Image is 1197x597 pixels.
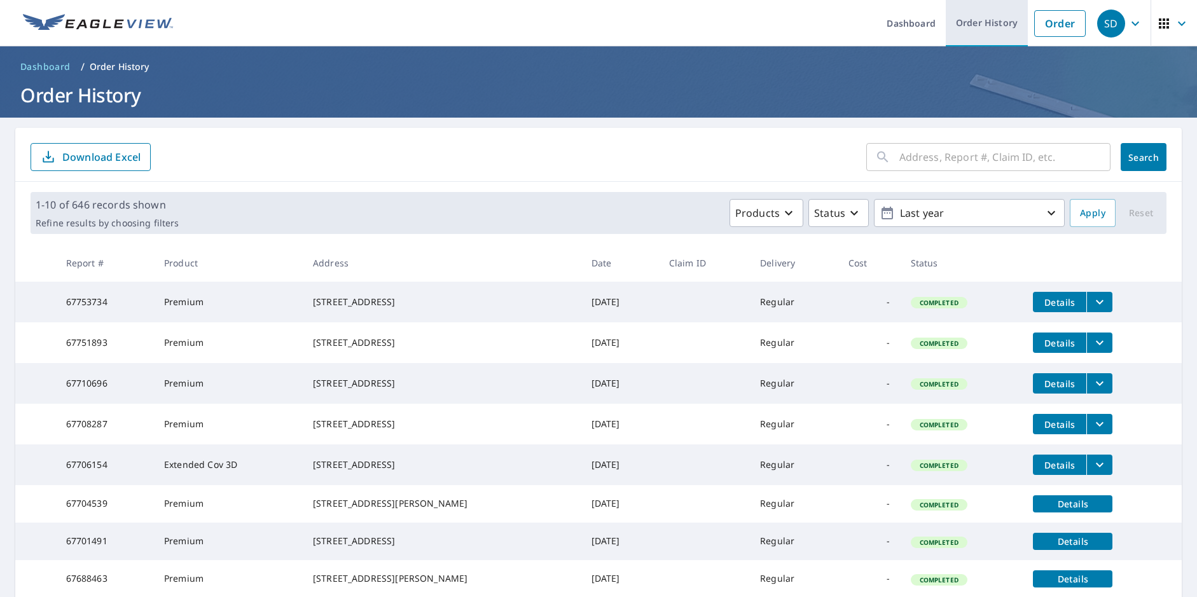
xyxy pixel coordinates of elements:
p: Status [814,205,845,221]
span: Details [1041,337,1079,349]
span: Completed [912,538,966,547]
td: Regular [750,523,838,560]
td: [DATE] [581,404,659,444]
div: [STREET_ADDRESS] [313,535,571,547]
span: Details [1041,573,1105,585]
td: - [838,404,901,444]
button: Status [808,199,869,227]
td: 67708287 [56,404,154,444]
p: Products [735,205,780,221]
th: Address [303,244,581,282]
button: Last year [874,199,1065,227]
td: - [838,485,901,523]
td: Premium [154,523,303,560]
button: Apply [1070,199,1116,227]
button: filesDropdownBtn-67753734 [1086,292,1112,312]
a: Dashboard [15,57,76,77]
span: Details [1041,378,1079,390]
span: Completed [912,380,966,388]
p: Refine results by choosing filters [36,217,179,229]
td: Premium [154,485,303,523]
p: Order History [90,60,149,73]
div: [STREET_ADDRESS][PERSON_NAME] [313,497,571,510]
td: [DATE] [581,523,659,560]
span: Completed [912,575,966,584]
button: detailsBtn-67688463 [1033,570,1112,587]
td: Regular [750,404,838,444]
button: filesDropdownBtn-67706154 [1086,455,1112,475]
th: Product [154,244,303,282]
td: Extended Cov 3D [154,444,303,485]
td: [DATE] [581,363,659,404]
th: Status [901,244,1023,282]
span: Completed [912,298,966,307]
td: [DATE] [581,282,659,322]
p: 1-10 of 646 records shown [36,197,179,212]
a: Order [1034,10,1086,37]
li: / [81,59,85,74]
button: detailsBtn-67706154 [1033,455,1086,475]
p: Last year [895,202,1044,224]
th: Delivery [750,244,838,282]
h1: Order History [15,82,1182,108]
input: Address, Report #, Claim ID, etc. [899,139,1111,175]
td: Regular [750,282,838,322]
button: detailsBtn-67751893 [1033,333,1086,353]
td: 67704539 [56,485,154,523]
td: - [838,523,901,560]
span: Details [1041,498,1105,510]
div: [STREET_ADDRESS] [313,336,571,349]
span: Completed [912,339,966,348]
p: Download Excel [62,150,141,164]
span: Search [1131,151,1156,163]
td: 67706154 [56,444,154,485]
td: - [838,282,901,322]
div: [STREET_ADDRESS] [313,418,571,430]
img: EV Logo [23,14,173,33]
div: [STREET_ADDRESS] [313,296,571,308]
td: Premium [154,404,303,444]
td: 67701491 [56,523,154,560]
nav: breadcrumb [15,57,1182,77]
td: Premium [154,282,303,322]
td: - [838,363,901,404]
div: [STREET_ADDRESS][PERSON_NAME] [313,572,571,585]
td: - [838,322,901,363]
div: [STREET_ADDRESS] [313,458,571,471]
th: Date [581,244,659,282]
td: Regular [750,363,838,404]
td: 67751893 [56,322,154,363]
button: detailsBtn-67753734 [1033,292,1086,312]
td: [DATE] [581,485,659,523]
button: Products [730,199,803,227]
button: filesDropdownBtn-67751893 [1086,333,1112,353]
button: Search [1121,143,1166,171]
button: detailsBtn-67710696 [1033,373,1086,394]
button: detailsBtn-67708287 [1033,414,1086,434]
th: Claim ID [659,244,750,282]
td: 67753734 [56,282,154,322]
td: Premium [154,322,303,363]
button: detailsBtn-67701491 [1033,533,1112,550]
span: Details [1041,418,1079,430]
td: - [838,444,901,485]
span: Completed [912,461,966,470]
span: Completed [912,420,966,429]
th: Cost [838,244,901,282]
div: [STREET_ADDRESS] [313,377,571,390]
div: SD [1097,10,1125,38]
td: Regular [750,485,838,523]
td: Regular [750,444,838,485]
button: detailsBtn-67704539 [1033,495,1112,512]
button: filesDropdownBtn-67710696 [1086,373,1112,394]
td: Premium [154,363,303,404]
span: Dashboard [20,60,71,73]
span: Details [1041,296,1079,308]
td: [DATE] [581,444,659,485]
td: [DATE] [581,322,659,363]
span: Details [1041,459,1079,471]
th: Report # [56,244,154,282]
span: Apply [1080,205,1105,221]
span: Completed [912,500,966,509]
span: Details [1041,535,1105,547]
